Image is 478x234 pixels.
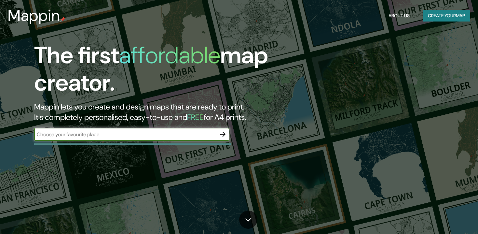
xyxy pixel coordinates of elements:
[119,40,220,70] h1: affordable
[187,112,204,122] h5: FREE
[34,102,273,123] h2: Mappin lets you create and design maps that are ready to print. It's completely personalised, eas...
[423,10,470,22] button: Create yourmap
[8,7,60,25] h3: Mappin
[386,10,412,22] button: About Us
[34,131,216,138] input: Choose your favourite place
[60,17,65,22] img: mappin-pin
[34,42,273,102] h1: The first map creator.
